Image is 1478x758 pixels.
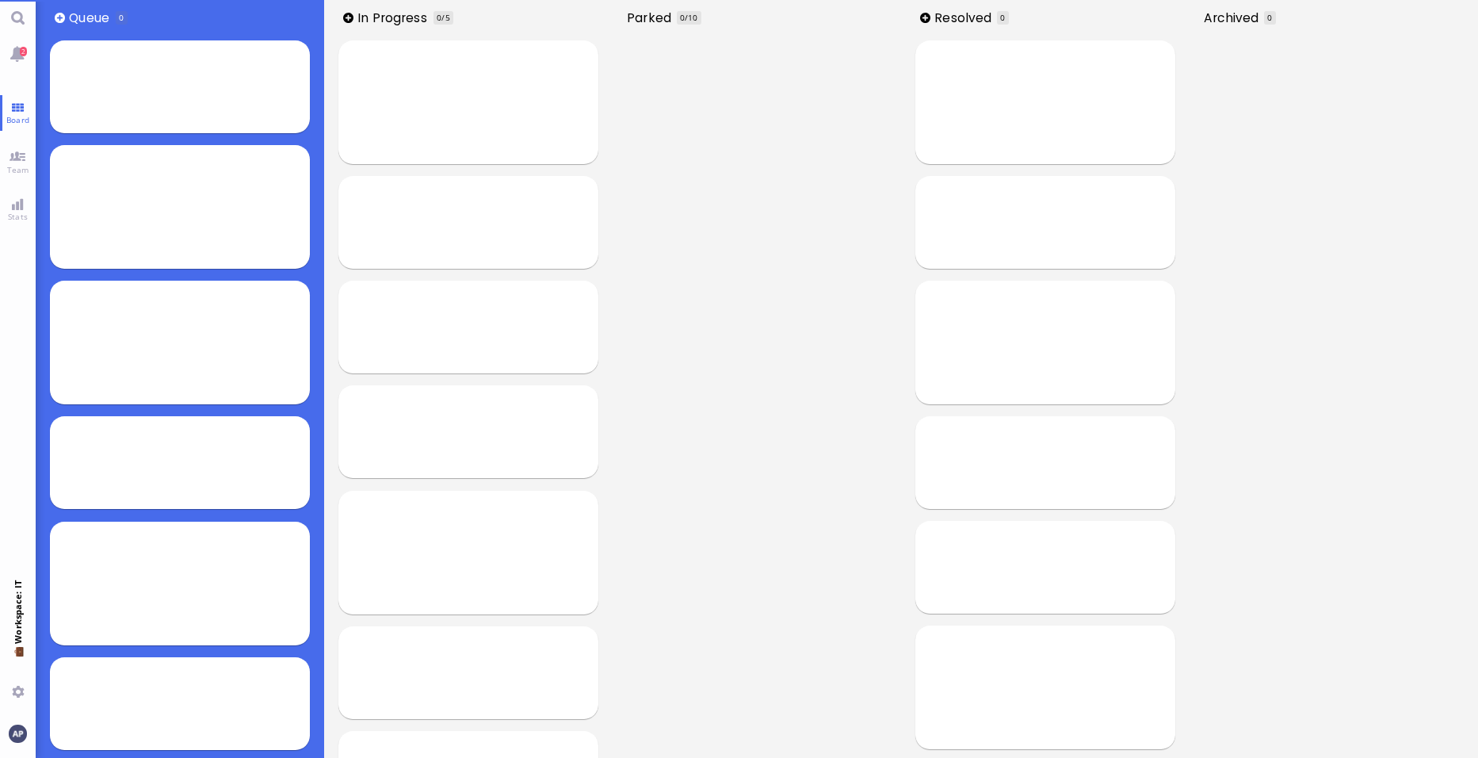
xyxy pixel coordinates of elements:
span: Stats [4,211,32,222]
span: 0 [1267,12,1272,23]
button: Add [55,13,65,23]
span: 0 [119,12,124,23]
button: Add [920,13,930,23]
span: /10 [685,12,697,23]
span: 0 [437,12,441,23]
img: You [9,725,26,742]
span: Board [2,114,33,125]
span: Team [3,164,33,175]
span: Queue [69,9,114,27]
span: In progress [357,9,432,27]
span: 2 [20,47,27,56]
button: Add [343,13,353,23]
span: Archived [1204,9,1264,27]
span: 💼 Workspace: IT [12,644,24,680]
span: 0 [1000,12,1005,23]
span: /5 [441,12,449,23]
span: Parked [627,9,676,27]
span: Resolved [934,9,997,27]
span: 0 [680,12,685,23]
